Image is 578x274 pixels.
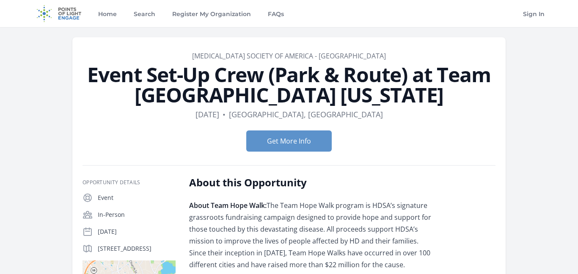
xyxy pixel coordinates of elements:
[195,108,219,120] dd: [DATE]
[189,176,437,189] h2: About this Opportunity
[98,210,176,219] p: In-Person
[189,201,267,210] strong: About Team Hope Walk:
[246,130,332,152] button: Get More Info
[192,51,386,61] a: [MEDICAL_DATA] Society of America - [GEOGRAPHIC_DATA]
[223,108,226,120] div: •
[189,199,437,271] p: The Team Hope Walk program is HDSA’s signature grassroots fundraising campaign designed to provid...
[229,108,383,120] dd: [GEOGRAPHIC_DATA], [GEOGRAPHIC_DATA]
[83,64,495,105] h1: Event Set-Up Crew (Park & Route) at Team [GEOGRAPHIC_DATA] [US_STATE]
[98,194,176,202] p: Event
[98,227,176,236] p: [DATE]
[98,244,176,253] p: [STREET_ADDRESS]
[83,179,176,186] h3: Opportunity Details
